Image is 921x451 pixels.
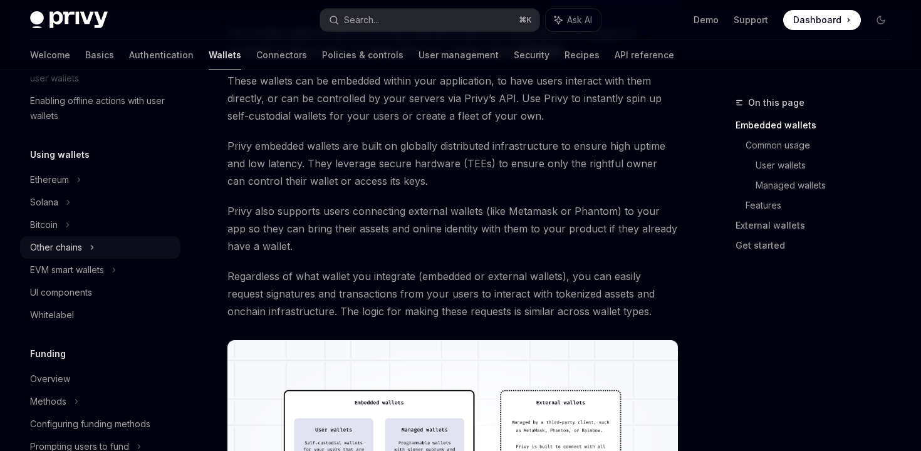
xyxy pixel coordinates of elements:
a: Configuring funding methods [20,413,180,435]
a: Overview [20,368,180,390]
button: Ask AI [546,9,601,31]
button: Search...⌘K [320,9,539,31]
div: UI components [30,285,92,300]
a: Whitelabel [20,304,180,326]
a: Recipes [565,40,600,70]
a: Enabling offline actions with user wallets [20,90,180,127]
span: Ask AI [567,14,592,26]
div: EVM smart wallets [30,262,104,277]
div: Solana [30,195,58,210]
a: Connectors [256,40,307,70]
span: Privy embedded wallets are built on globally distributed infrastructure to ensure high uptime and... [227,137,678,190]
a: Security [514,40,549,70]
div: Overview [30,371,70,386]
span: Privy also supports users connecting external wallets (like Metamask or Phantom) to your app so t... [227,202,678,255]
a: Embedded wallets [736,115,901,135]
a: Dashboard [783,10,861,30]
h5: Using wallets [30,147,90,162]
a: Common usage [746,135,901,155]
div: Enabling offline actions with user wallets [30,93,173,123]
img: dark logo [30,11,108,29]
a: UI components [20,281,180,304]
a: Managed wallets [756,175,901,195]
a: User management [419,40,499,70]
span: Regardless of what wallet you integrate (embedded or external wallets), you can easily request si... [227,267,678,320]
a: Get started [736,236,901,256]
a: API reference [615,40,674,70]
a: Authentication [129,40,194,70]
a: External wallets [736,215,901,236]
div: Methods [30,394,66,409]
a: Demo [694,14,719,26]
span: ⌘ K [519,15,532,25]
div: Other chains [30,240,82,255]
a: User wallets [756,155,901,175]
div: Configuring funding methods [30,417,150,432]
a: Basics [85,40,114,70]
a: Policies & controls [322,40,403,70]
span: Dashboard [793,14,841,26]
button: Toggle dark mode [871,10,891,30]
a: Support [734,14,768,26]
a: Wallets [209,40,241,70]
span: These wallets can be embedded within your application, to have users interact with them directly,... [227,72,678,125]
h5: Funding [30,346,66,361]
a: Welcome [30,40,70,70]
div: Whitelabel [30,308,74,323]
a: Features [746,195,901,215]
div: Bitcoin [30,217,58,232]
div: Ethereum [30,172,69,187]
div: Search... [344,13,379,28]
span: On this page [748,95,804,110]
